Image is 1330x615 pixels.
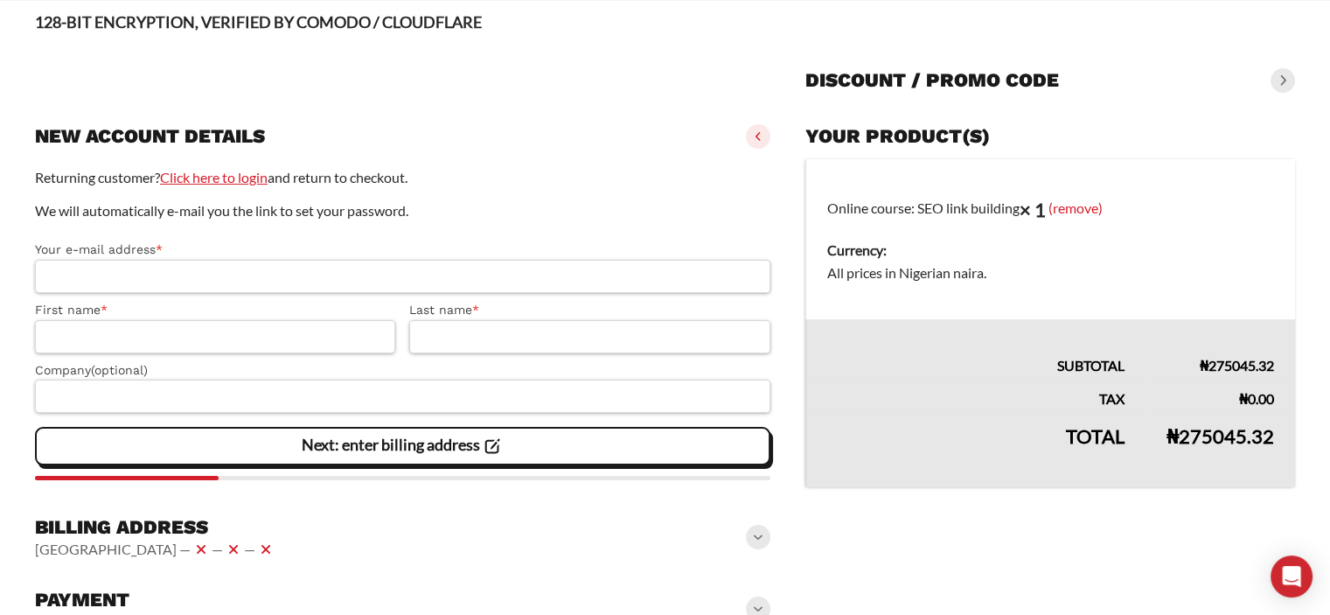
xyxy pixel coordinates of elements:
td: Online course: SEO link building [805,159,1295,320]
strong: × 1 [1020,198,1046,221]
a: Click here to login [160,169,268,185]
label: Your e-mail address [35,240,770,260]
strong: 128-BIT ENCRYPTION, VERIFIED BY COMODO / CLOUDFLARE [35,12,482,31]
h3: New account details [35,124,265,149]
label: Company [35,360,770,381]
dd: All prices in Nigerian naira. [827,262,1274,284]
span: ₦ [1200,357,1208,374]
vaadin-horizontal-layout: [GEOGRAPHIC_DATA] — — — [35,539,276,560]
span: ₦ [1239,390,1248,407]
dt: Currency: [827,239,1274,262]
bdi: 275045.32 [1166,424,1274,448]
label: First name [35,300,395,320]
a: (remove) [1048,199,1103,215]
bdi: 275045.32 [1200,357,1274,374]
h3: Discount / promo code [805,68,1059,93]
th: Total [805,410,1145,487]
h3: Billing address [35,515,276,540]
label: Last name [409,300,769,320]
th: Subtotal [805,319,1145,377]
div: Open Intercom Messenger [1271,556,1313,598]
bdi: 0.00 [1239,390,1274,407]
p: Returning customer? and return to checkout. [35,166,770,189]
th: Tax [805,377,1145,410]
vaadin-button: Next: enter billing address [35,427,770,465]
span: (optional) [91,363,148,377]
p: We will automatically e-mail you the link to set your password. [35,199,770,222]
span: ₦ [1166,424,1179,448]
h3: Payment [35,588,150,612]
